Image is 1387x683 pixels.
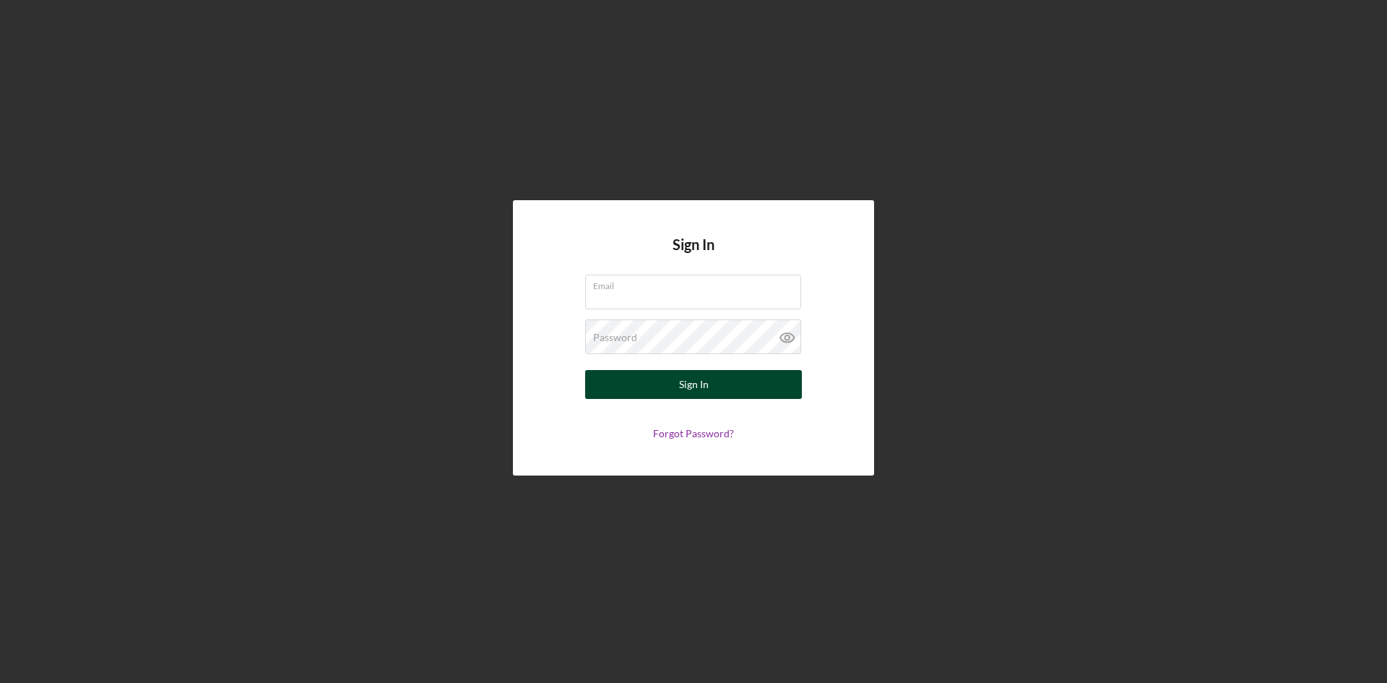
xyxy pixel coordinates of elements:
[673,236,714,275] h4: Sign In
[653,427,734,439] a: Forgot Password?
[679,370,709,399] div: Sign In
[593,332,637,343] label: Password
[585,370,802,399] button: Sign In
[593,275,801,291] label: Email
